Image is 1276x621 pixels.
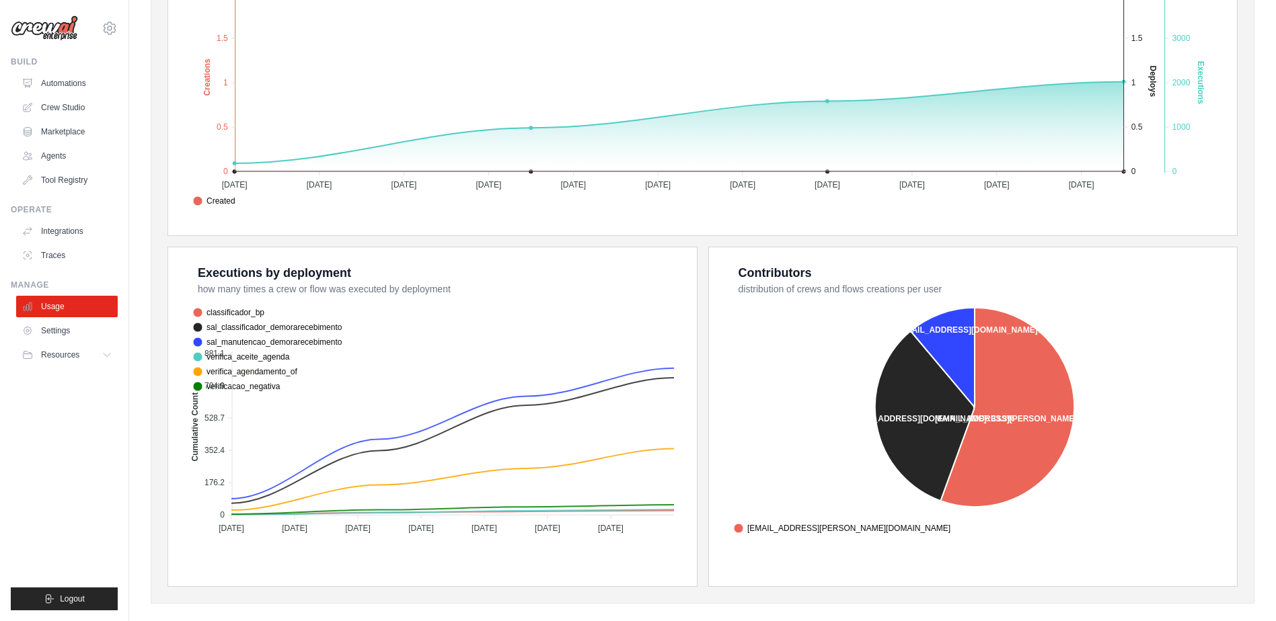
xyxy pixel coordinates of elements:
[1172,78,1191,87] tspan: 2000
[16,169,118,191] a: Tool Registry
[815,180,840,190] tspan: [DATE]
[223,167,228,176] tspan: 0
[193,306,264,319] span: classificador_bp
[1131,167,1136,176] tspan: 0
[220,510,225,520] tspan: 0
[1069,180,1094,190] tspan: [DATE]
[204,446,225,455] tspan: 352.4
[190,392,200,462] text: Cumulative Count
[560,180,586,190] tspan: [DATE]
[16,220,118,242] a: Integrations
[193,380,280,392] span: verificacao_negativa
[1172,122,1191,132] tspan: 1000
[204,478,225,487] tspan: 176.2
[193,366,297,378] span: verifica_agendamento_of
[16,296,118,317] a: Usage
[193,351,289,363] span: verifica_aceite_agenda
[1172,167,1177,176] tspan: 0
[16,145,118,167] a: Agents
[11,56,118,67] div: Build
[1131,78,1136,87] tspan: 1
[223,78,228,87] tspan: 1
[11,587,118,610] button: Logout
[1148,65,1158,97] text: Deploys
[476,180,501,190] tspan: [DATE]
[345,524,371,533] tspan: [DATE]
[739,263,812,282] div: Contributors
[472,524,497,533] tspan: [DATE]
[1131,34,1143,43] tspan: 1.5
[739,282,1222,296] dt: distribution of crews and flows creations per user
[193,195,235,207] span: Created
[204,381,225,390] tspan: 704.9
[1172,34,1191,43] tspan: 3000
[204,349,225,358] tspan: 881.1
[1131,122,1143,132] tspan: 0.5
[219,524,244,533] tspan: [DATE]
[11,204,118,215] div: Operate
[11,15,78,41] img: Logo
[16,344,118,366] button: Resources
[222,180,248,190] tspan: [DATE]
[217,122,228,132] tspan: 0.5
[1196,61,1205,104] text: Executions
[408,524,434,533] tspan: [DATE]
[16,73,118,94] a: Automations
[282,524,307,533] tspan: [DATE]
[198,263,351,282] div: Executions by deployment
[202,58,212,96] text: Creations
[730,180,755,190] tspan: [DATE]
[899,180,925,190] tspan: [DATE]
[60,593,85,604] span: Logout
[204,413,225,423] tspan: 528.7
[193,336,342,348] span: sal_manutencao_demorarecebimento
[198,282,681,296] dt: how many times a crew or flow was executed by deployment
[984,180,1010,190] tspan: [DATE]
[734,522,950,534] span: [EMAIL_ADDRESS][PERSON_NAME][DOMAIN_NAME]
[193,321,342,333] span: sal_classificador_demorarecebimento
[16,320,118,341] a: Settings
[16,121,118,142] a: Marketplace
[307,180,332,190] tspan: [DATE]
[645,180,671,190] tspan: [DATE]
[217,34,228,43] tspan: 1.5
[391,180,417,190] tspan: [DATE]
[16,97,118,118] a: Crew Studio
[41,349,79,360] span: Resources
[598,524,624,533] tspan: [DATE]
[535,524,560,533] tspan: [DATE]
[11,280,118,290] div: Manage
[16,245,118,266] a: Traces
